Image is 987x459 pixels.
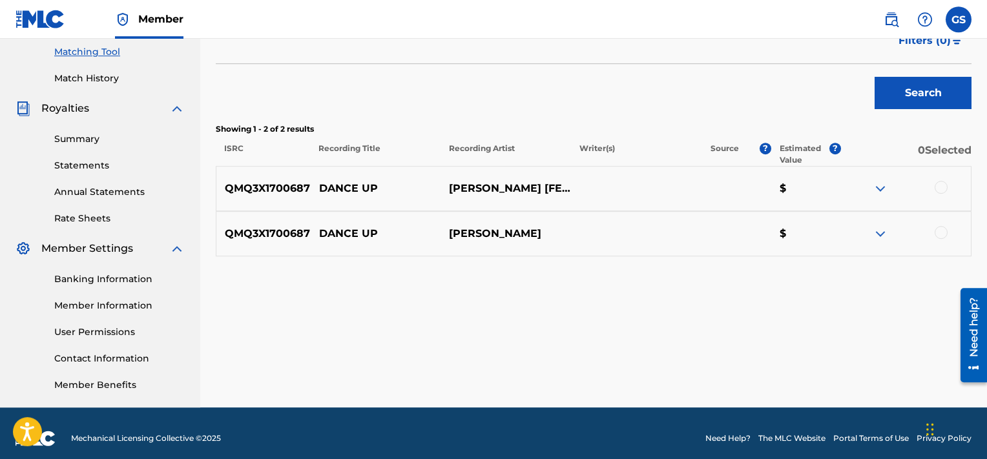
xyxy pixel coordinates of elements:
span: Member Settings [41,241,133,256]
a: Banking Information [54,272,185,286]
img: search [884,12,899,27]
a: Member Information [54,299,185,312]
a: Rate Sheets [54,212,185,225]
p: Recording Artist [441,143,571,166]
p: $ [771,181,841,196]
a: Privacy Policy [917,433,971,444]
button: Search [875,77,971,109]
a: Contact Information [54,352,185,365]
p: Estimated Value [780,143,829,166]
span: Mechanical Licensing Collective © 2025 [71,433,221,444]
iframe: Resource Center [951,281,987,388]
img: expand [873,181,888,196]
p: QMQ3X1700687 [216,226,310,241]
div: User Menu [946,6,971,32]
img: expand [169,101,185,116]
p: ISRC [216,143,310,166]
a: Member Benefits [54,378,185,392]
a: Portal Terms of Use [833,433,909,444]
p: [PERSON_NAME] [441,226,571,241]
p: DANCE UP [310,226,441,241]
img: Top Rightsholder [115,12,130,27]
a: Need Help? [705,433,751,444]
span: Filters ( 0 ) [899,33,951,48]
p: Showing 1 - 2 of 2 results [216,123,971,135]
span: ? [760,143,771,154]
p: $ [771,226,841,241]
img: filter [951,37,962,45]
button: Filters (0) [891,25,971,57]
iframe: Chat Widget [922,397,987,459]
div: Help [912,6,938,32]
a: Statements [54,159,185,172]
p: DANCE UP [310,181,441,196]
img: expand [873,226,888,241]
a: Match History [54,72,185,85]
a: Matching Tool [54,45,185,59]
img: MLC Logo [16,10,65,28]
img: expand [169,241,185,256]
a: Public Search [878,6,904,32]
p: Writer(s) [571,143,701,166]
p: QMQ3X1700687 [216,181,310,196]
div: Drag [926,410,934,449]
span: Royalties [41,101,89,116]
a: User Permissions [54,325,185,339]
p: [PERSON_NAME] [FEAT. [PERSON_NAME]] [441,181,571,196]
img: help [917,12,933,27]
img: Royalties [16,101,31,116]
a: Summary [54,132,185,146]
span: ? [829,143,841,154]
p: Source [711,143,739,166]
span: Member [138,12,183,26]
a: The MLC Website [758,433,826,444]
a: Annual Statements [54,185,185,199]
img: Member Settings [16,241,31,256]
p: 0 Selected [841,143,971,166]
p: Recording Title [310,143,441,166]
